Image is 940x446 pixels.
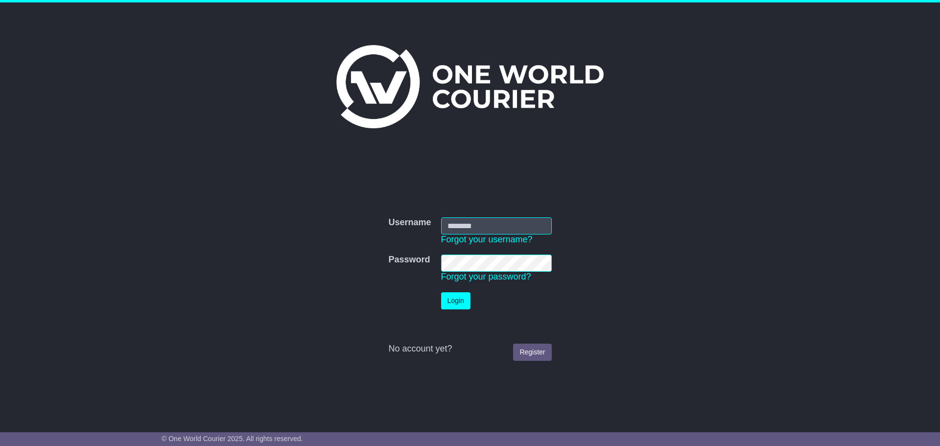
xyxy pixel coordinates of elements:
button: Login [441,292,470,309]
div: No account yet? [388,344,551,354]
a: Forgot your password? [441,272,531,282]
a: Register [513,344,551,361]
label: Password [388,255,430,265]
label: Username [388,217,431,228]
img: One World [336,45,604,128]
a: Forgot your username? [441,235,533,244]
span: © One World Courier 2025. All rights reserved. [162,435,303,443]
